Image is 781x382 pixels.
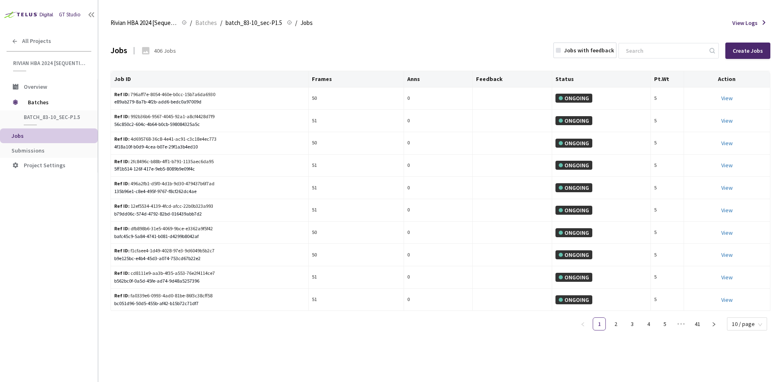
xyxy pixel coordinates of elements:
td: 51 [309,289,404,311]
b: Ref ID: [114,180,130,187]
a: View [721,117,733,124]
span: Project Settings [24,162,65,169]
span: Rivian HBA 2024 [Sequential] [13,60,86,67]
a: 4 [642,318,655,330]
th: Feedback [473,71,552,88]
div: 4d695768-36c8-4e41-ac91-c3c18e4ec773 [114,135,219,143]
div: Jobs [111,45,127,56]
div: f1cfaee4-1d49-4028-97e3-9d6049b5b2c7 [114,247,219,255]
td: 0 [404,289,473,311]
td: 50 [309,222,404,244]
div: ONGOING [555,116,592,125]
div: 406 Jobs [154,47,176,55]
div: bafc45c9-5a84-4741-b081-d4299b8042af [114,233,305,240]
b: Ref ID: [114,158,130,164]
span: batch_83-10_sec-P1.5 [226,18,282,28]
b: Ref ID: [114,247,130,254]
li: / [295,18,297,28]
span: Overview [24,83,47,90]
div: 5ff1b514-126f-417e-9eb5-8089b9e09f4c [114,165,305,173]
a: View [721,207,733,214]
span: Jobs [11,132,24,139]
div: ONGOING [555,94,592,103]
td: 5 [651,266,684,289]
div: ONGOING [555,250,592,259]
a: View [721,139,733,147]
td: 50 [309,244,404,266]
a: 2 [609,318,622,330]
li: 41 [691,317,704,330]
button: left [576,317,589,330]
span: ••• [675,317,688,330]
td: 0 [404,266,473,289]
li: 5 [658,317,671,330]
td: 0 [404,222,473,244]
td: 0 [404,177,473,199]
td: 0 [404,155,473,177]
a: View [721,94,733,102]
a: View [721,251,733,258]
li: Previous Page [576,317,589,330]
b: Ref ID: [114,203,130,209]
div: ONGOING [555,273,592,282]
a: 1 [593,318,605,330]
span: View Logs [732,19,758,27]
td: 51 [309,155,404,177]
li: Next 5 Pages [675,317,688,330]
td: 5 [651,289,684,311]
b: Ref ID: [114,91,130,97]
td: 5 [651,155,684,177]
td: 5 [651,222,684,244]
div: 992b36b6-9567-4045-92a1-a8cf4428d7f9 [114,113,219,121]
th: Action [684,71,770,88]
b: Ref ID: [114,136,130,142]
div: ONGOING [555,228,592,237]
div: 12ef5534-4139-4fcd-afcc-22b0b323a993 [114,202,219,210]
a: View [721,184,733,191]
a: View [721,296,733,303]
td: 5 [651,177,684,199]
div: cd8111e9-aa3b-4f35-a553-76e2f4114ce7 [114,270,219,277]
div: 2fc8496c-b88b-4ff1-b791-1135aec6da95 [114,158,219,166]
div: ONGOING [555,161,592,170]
div: b562bc0f-0a5d-45fe-ad74-9d48a5257396 [114,277,305,285]
td: 5 [651,244,684,266]
div: GT Studio [59,11,81,19]
div: bc051d96-50d5-455b-af42-b15b72c71df7 [114,300,305,308]
a: View [721,229,733,236]
b: Ref ID: [114,225,130,231]
b: Ref ID: [114,113,130,119]
li: 3 [625,317,639,330]
span: All Projects [22,38,51,45]
button: right [707,317,720,330]
td: 0 [404,132,473,155]
td: 51 [309,199,404,222]
b: Ref ID: [114,270,130,276]
span: Batches [195,18,217,28]
div: 4f18a10f-b0d9-4cea-b07e-29f1a3b4ed10 [114,143,305,151]
div: e89ab279-8a7b-4f2b-add6-bedc0a97009d [114,98,305,106]
div: dfb898b6-31e5-4069-9bce-e3362a9f5f42 [114,225,219,233]
a: View [721,162,733,169]
td: 0 [404,244,473,266]
div: Page Size [727,317,767,327]
th: Status [552,71,651,88]
span: right [711,322,716,327]
td: 0 [404,88,473,110]
li: 1 [593,317,606,330]
li: Next Page [707,317,720,330]
a: 5 [659,318,671,330]
td: 0 [404,110,473,132]
a: View [721,274,733,281]
div: ONGOING [555,206,592,215]
td: 51 [309,110,404,132]
span: left [580,322,585,327]
div: ONGOING [555,139,592,148]
th: Pt.Wt [651,71,684,88]
td: 50 [309,88,404,110]
td: 51 [309,177,404,199]
div: 496a2fb1-d5f0-4d1b-9d30-479437b6f7ad [114,180,219,188]
a: 41 [691,318,704,330]
span: Rivian HBA 2024 [Sequential] [111,18,177,28]
div: 56c850c2-604c-4b64-b0cb-598084325a5c [114,121,305,128]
